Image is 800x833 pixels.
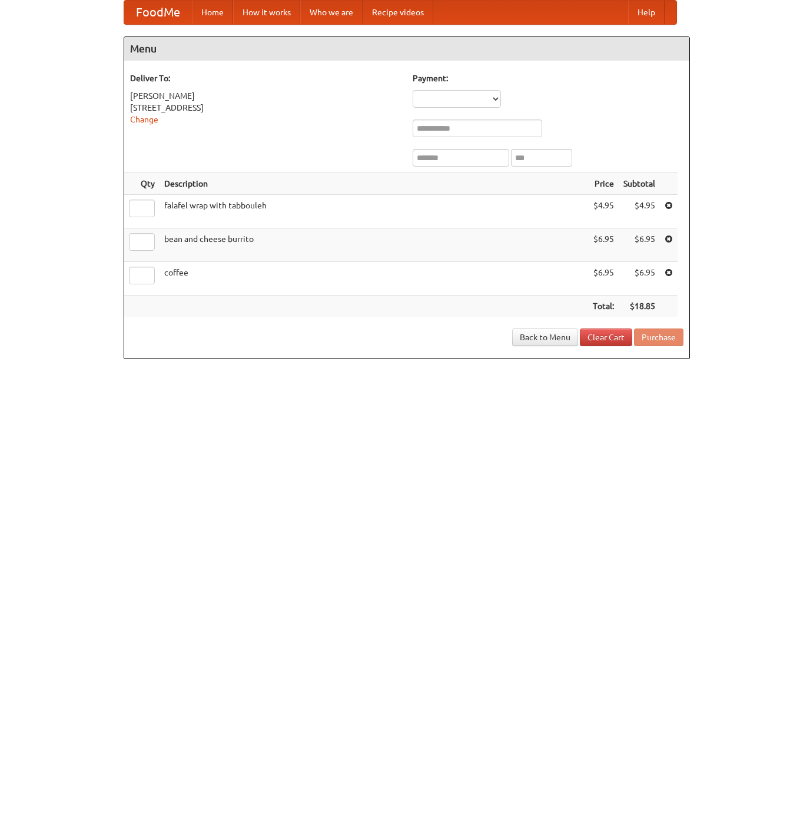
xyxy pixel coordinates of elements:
[413,72,683,84] h5: Payment:
[619,262,660,296] td: $6.95
[130,72,401,84] h5: Deliver To:
[160,173,588,195] th: Description
[628,1,665,24] a: Help
[130,115,158,124] a: Change
[634,328,683,346] button: Purchase
[160,228,588,262] td: bean and cheese burrito
[588,228,619,262] td: $6.95
[192,1,233,24] a: Home
[619,195,660,228] td: $4.95
[588,173,619,195] th: Price
[160,195,588,228] td: falafel wrap with tabbouleh
[588,195,619,228] td: $4.95
[619,296,660,317] th: $18.85
[580,328,632,346] a: Clear Cart
[124,1,192,24] a: FoodMe
[300,1,363,24] a: Who we are
[588,296,619,317] th: Total:
[363,1,433,24] a: Recipe videos
[512,328,578,346] a: Back to Menu
[130,102,401,114] div: [STREET_ADDRESS]
[619,228,660,262] td: $6.95
[124,37,689,61] h4: Menu
[130,90,401,102] div: [PERSON_NAME]
[619,173,660,195] th: Subtotal
[588,262,619,296] td: $6.95
[233,1,300,24] a: How it works
[160,262,588,296] td: coffee
[124,173,160,195] th: Qty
